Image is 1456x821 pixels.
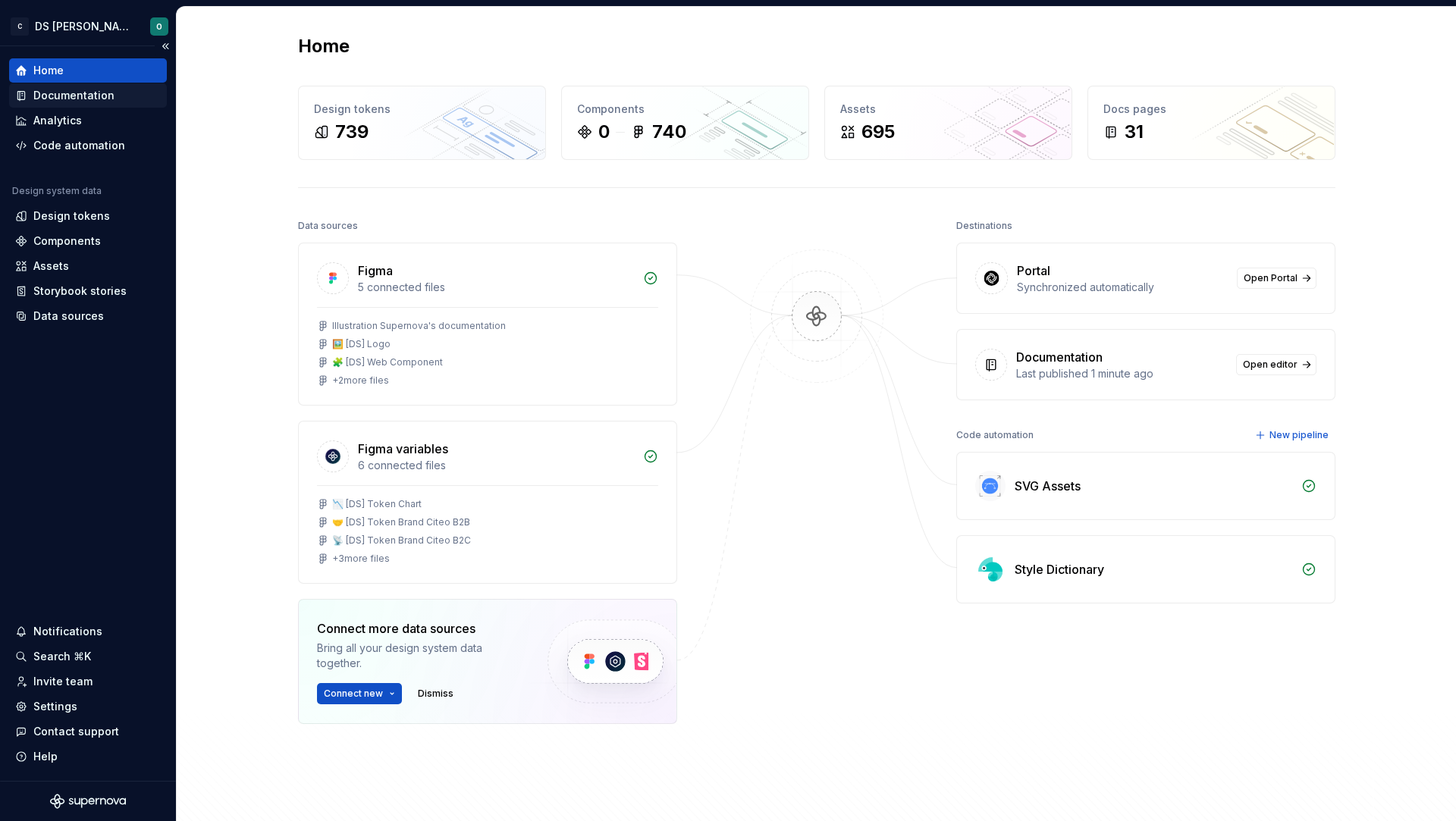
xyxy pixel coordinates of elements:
[33,233,101,249] div: Components
[155,36,176,57] button: Collapse sidebar
[33,724,119,739] div: Contact support
[9,279,167,303] a: Storybook stories
[824,86,1072,160] a: Assets695
[1015,477,1081,495] div: SVG Assets
[33,63,64,78] div: Home
[1237,268,1316,289] a: Open Portal
[1017,280,1228,295] div: Synchronized automatically
[1015,560,1104,578] div: Style Dictionary
[298,421,677,584] a: Figma variables6 connected files📉 [DS] Token Chart🤝 [DS] Token Brand Citeo B2B📡 [DS] Token Brand ...
[298,215,358,237] div: Data sources
[1016,366,1227,381] div: Last published 1 minute ago
[9,694,167,719] a: Settings
[324,688,383,700] span: Connect new
[1236,354,1316,375] a: Open editor
[317,683,402,704] button: Connect new
[298,34,350,58] h2: Home
[332,553,390,565] div: + 3 more files
[33,259,69,274] div: Assets
[9,108,167,133] a: Analytics
[1250,425,1335,446] button: New pipeline
[33,113,82,128] div: Analytics
[33,649,91,664] div: Search ⌘K
[1103,102,1319,117] div: Docs pages
[9,229,167,253] a: Components
[861,120,895,144] div: 695
[1016,348,1103,366] div: Documentation
[33,309,104,324] div: Data sources
[1243,359,1298,371] span: Open editor
[358,440,448,458] div: Figma variables
[33,138,125,153] div: Code automation
[3,10,173,42] button: CDS [PERSON_NAME]O
[33,699,77,714] div: Settings
[33,624,102,639] div: Notifications
[598,120,610,144] div: 0
[358,262,393,280] div: Figma
[11,17,29,36] div: C
[33,749,58,764] div: Help
[418,688,453,700] span: Dismiss
[9,83,167,108] a: Documentation
[358,458,634,473] div: 6 connected files
[652,120,686,144] div: 740
[33,208,110,224] div: Design tokens
[314,102,530,117] div: Design tokens
[332,516,470,528] div: 🤝 [DS] Token Brand Citeo B2B
[9,719,167,744] button: Contact support
[561,86,809,160] a: Components0740
[332,374,389,387] div: + 2 more files
[9,304,167,328] a: Data sources
[9,669,167,694] a: Invite team
[1244,272,1298,284] span: Open Portal
[50,794,126,809] svg: Supernova Logo
[9,133,167,158] a: Code automation
[332,534,471,547] div: 📡 [DS] Token Brand Citeo B2C
[9,744,167,769] button: Help
[317,641,522,671] div: Bring all your design system data together.
[9,644,167,669] button: Search ⌘K
[956,425,1034,446] div: Code automation
[1017,262,1050,280] div: Portal
[317,619,522,638] div: Connect more data sources
[840,102,1056,117] div: Assets
[1087,86,1335,160] a: Docs pages31
[9,619,167,644] button: Notifications
[33,674,93,689] div: Invite team
[9,204,167,228] a: Design tokens
[358,280,634,295] div: 5 connected files
[411,683,460,704] button: Dismiss
[33,88,115,103] div: Documentation
[332,338,391,350] div: 🖼️ [DS] Logo
[332,356,443,368] div: 🧩 [DS] Web Component
[332,320,506,332] div: Illustration Supernova's documentation
[332,498,422,510] div: 📉 [DS] Token Chart
[12,185,102,197] div: Design system data
[33,284,127,299] div: Storybook stories
[1125,120,1144,144] div: 31
[577,102,793,117] div: Components
[9,254,167,278] a: Assets
[35,19,132,34] div: DS [PERSON_NAME]
[335,120,369,144] div: 739
[9,58,167,83] a: Home
[298,86,546,160] a: Design tokens739
[156,20,162,33] div: O
[298,243,677,406] a: Figma5 connected filesIllustration Supernova's documentation🖼️ [DS] Logo🧩 [DS] Web Component+2mor...
[1269,429,1329,441] span: New pipeline
[956,215,1012,237] div: Destinations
